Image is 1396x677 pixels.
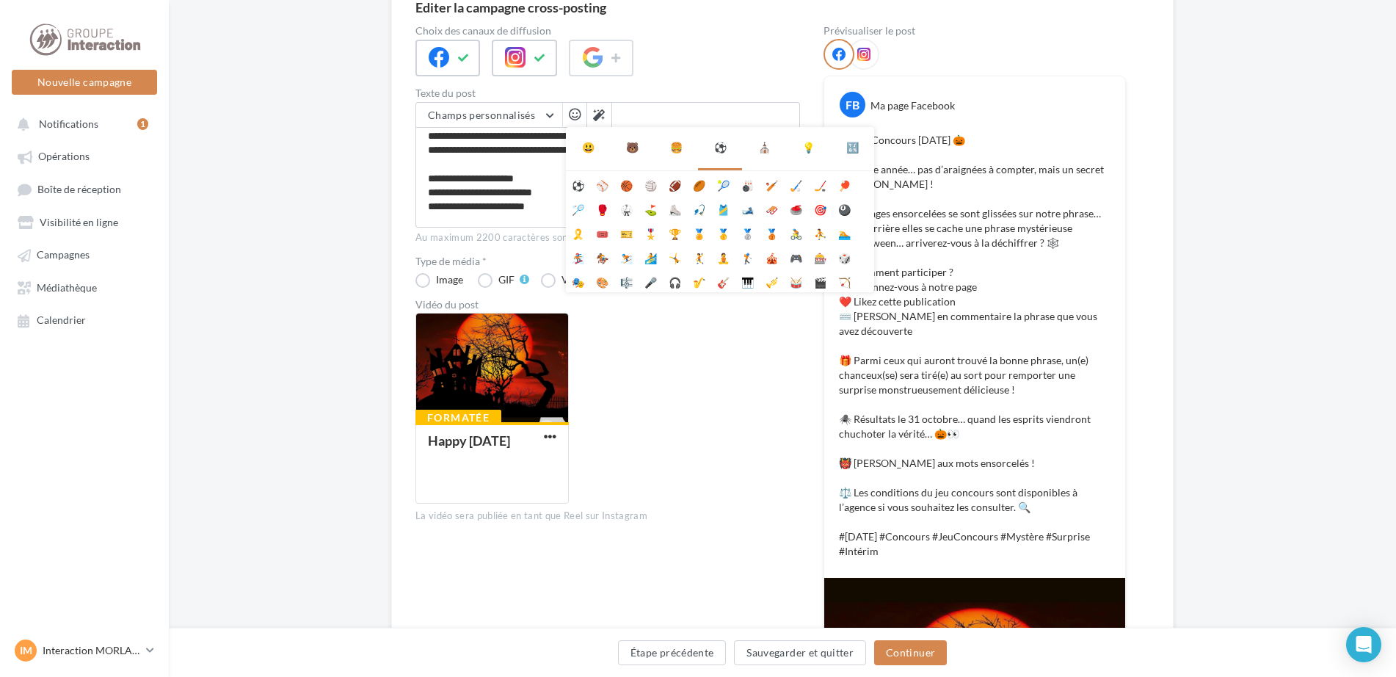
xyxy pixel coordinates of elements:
div: 1 [137,118,148,130]
a: IM Interaction MORLAIX [12,637,157,665]
button: Notifications 1 [9,110,154,137]
button: Sauvegarder et quitter [734,640,866,665]
li: ⛷️ [614,244,639,268]
a: Campagnes [9,241,160,267]
li: 🥋 [614,195,639,220]
li: 🥈 [735,220,760,244]
li: 🏀 [614,171,639,195]
div: 💡 [802,139,815,156]
a: Médiathèque [9,274,160,300]
div: Vidéo [561,275,589,285]
li: 🏊 [832,220,857,244]
li: 🥊 [590,195,614,220]
li: 🎿 [735,195,760,220]
li: 🧘 [711,244,735,268]
li: 🎫 [614,220,639,244]
li: 🎱 [832,195,857,220]
li: ⚽ [566,171,590,195]
div: Ma page Facebook [870,98,955,113]
button: Continuer [874,640,947,665]
li: 🥇 [711,220,735,244]
span: Boîte de réception [37,183,121,195]
li: 🏓 [832,171,857,195]
a: Visibilité en ligne [9,209,160,235]
li: 🏏 [760,171,784,195]
li: 🏄 [639,244,663,268]
li: ⛸️ [663,195,687,220]
li: 🎳 [735,171,760,195]
div: La vidéo sera publiée en tant que Reel sur Instagram [415,510,800,523]
span: Champs personnalisés [428,109,535,121]
a: Boîte de réception [9,175,160,203]
button: Étape précédente [618,640,727,665]
li: 🎪 [760,244,784,268]
li: 🎮 [784,244,808,268]
li: ⛳ [639,195,663,220]
span: Calendrier [37,314,86,327]
span: Campagnes [37,249,90,261]
li: 🎲 [832,244,857,268]
a: Opérations [9,142,160,169]
li: 🏉 [687,171,711,195]
li: ⚾ [590,171,614,195]
div: Vidéo du post [415,300,800,310]
li: 🎟️ [590,220,614,244]
div: ⚽ [714,139,727,156]
div: 😃 [582,139,595,156]
li: 🥌 [784,195,808,220]
li: 🎾 [711,171,735,195]
li: 🎸 [711,268,735,292]
div: 🐻 [626,139,639,156]
div: Formatée [415,410,501,426]
p: 🎃 Jeu Concours [DATE] 🎃 👻 Cette année… pas d’araignées à compter, mais un secret à [PERSON_NAME] ... [839,133,1110,559]
li: 🎤 [639,268,663,292]
li: 🎖️ [639,220,663,244]
li: 🎣 [687,195,711,220]
li: 🏑 [784,171,808,195]
label: 895/2200 [415,211,800,228]
span: IM [20,643,32,658]
li: ⛹️ [808,220,832,244]
li: 🏹 [832,268,857,292]
button: Champs personnalisés [416,103,562,128]
li: 🎷 [687,268,711,292]
li: 🥉 [760,220,784,244]
div: GIF [498,275,515,285]
li: 🎹 [735,268,760,292]
div: Image [436,275,463,285]
label: Texte du post [415,88,800,98]
div: Editer la campagne cross-posting [415,1,606,14]
div: ⛪ [758,139,771,156]
li: 🏐 [639,171,663,195]
li: 🏅 [687,220,711,244]
li: 🚴 [784,220,808,244]
li: 🎨 [590,268,614,292]
span: Médiathèque [37,281,97,294]
div: 🔣 [846,139,859,156]
li: 🎯 [808,195,832,220]
div: Open Intercom Messenger [1346,627,1381,662]
li: 🎬 [808,268,832,292]
li: 🛷 [760,195,784,220]
li: 🏈 [663,171,687,195]
div: Happy [DATE] [428,432,510,449]
li: 🏌 [735,244,760,268]
div: FB [840,92,865,117]
span: Opérations [38,151,90,163]
li: 🎭 [566,268,590,292]
p: Interaction MORLAIX [43,643,140,658]
div: Prévisualiser le post [824,26,1126,36]
li: 🎧 [663,268,687,292]
li: 🏂 [566,244,590,268]
li: 🎺 [760,268,784,292]
label: Choix des canaux de diffusion [415,26,800,36]
label: Type de média * [415,256,800,267]
li: 🤸 [663,244,687,268]
li: 🎗️ [566,220,590,244]
button: Nouvelle campagne [12,70,157,95]
li: 🏸 [566,195,590,220]
li: 🎽 [711,195,735,220]
li: 🥁 [784,268,808,292]
span: Visibilité en ligne [40,216,118,228]
div: 🍔 [670,139,683,156]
